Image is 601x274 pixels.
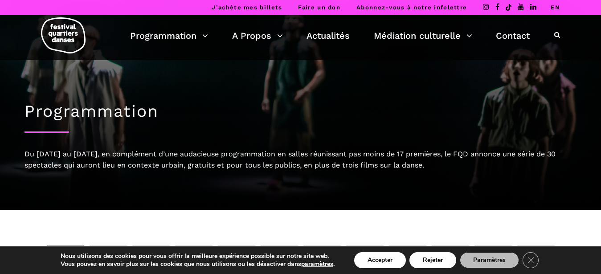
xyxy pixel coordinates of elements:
button: Rejeter [409,252,456,268]
div: Du [DATE] au [DATE], en complément d’une audacieuse programmation en salles réunissant pas moins ... [25,148,577,171]
button: Paramètres [460,252,519,268]
a: Abonnez-vous à notre infolettre [356,4,467,11]
button: Accepter [354,252,406,268]
a: Contact [496,28,530,43]
a: A Propos [232,28,283,43]
h1: Programmation [25,102,577,121]
a: EN [551,4,560,11]
a: Médiation culturelle [374,28,472,43]
button: Close GDPR Cookie Banner [523,252,539,268]
a: Actualités [307,28,350,43]
a: J’achète mes billets [212,4,282,11]
p: Nous utilisons des cookies pour vous offrir la meilleure expérience possible sur notre site web. [61,252,335,260]
p: Vous pouvez en savoir plus sur les cookies que nous utilisons ou les désactiver dans . [61,260,335,268]
a: Programmation [130,28,208,43]
button: paramètres [301,260,333,268]
img: logo-fqd-med [41,17,86,53]
a: Faire un don [298,4,340,11]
